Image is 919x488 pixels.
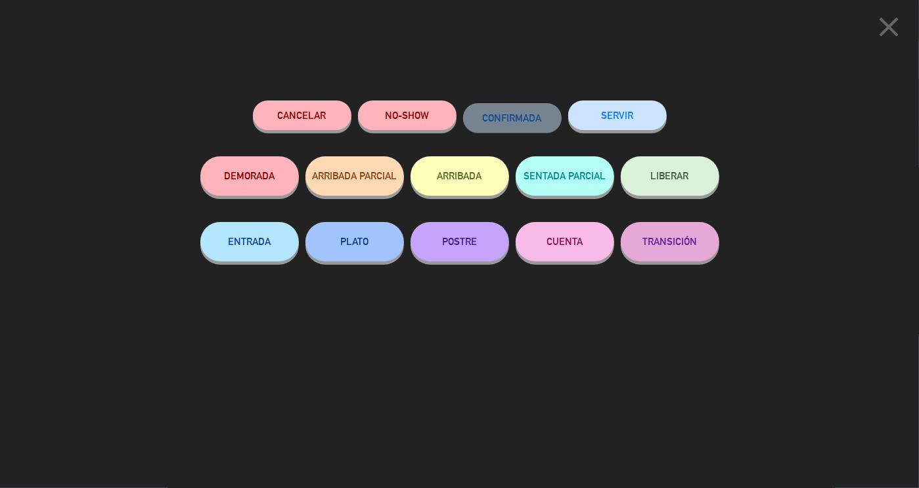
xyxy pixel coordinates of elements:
button: NO-SHOW [358,100,457,130]
button: DEMORADA [200,156,299,196]
button: ARRIBADA [411,156,509,196]
button: Cancelar [253,100,351,130]
button: ENTRADA [200,222,299,261]
button: SERVIR [568,100,667,130]
button: TRANSICIÓN [621,222,719,261]
button: LIBERAR [621,156,719,196]
button: POSTRE [411,222,509,261]
button: CUENTA [516,222,614,261]
span: ARRIBADA PARCIAL [312,170,397,181]
button: CONFIRMADA [463,103,562,133]
button: ARRIBADA PARCIAL [305,156,404,196]
button: PLATO [305,222,404,261]
span: LIBERAR [651,170,689,181]
button: SENTADA PARCIAL [516,156,614,196]
span: CONFIRMADA [483,112,542,123]
button: close [868,10,909,49]
i: close [872,11,905,43]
